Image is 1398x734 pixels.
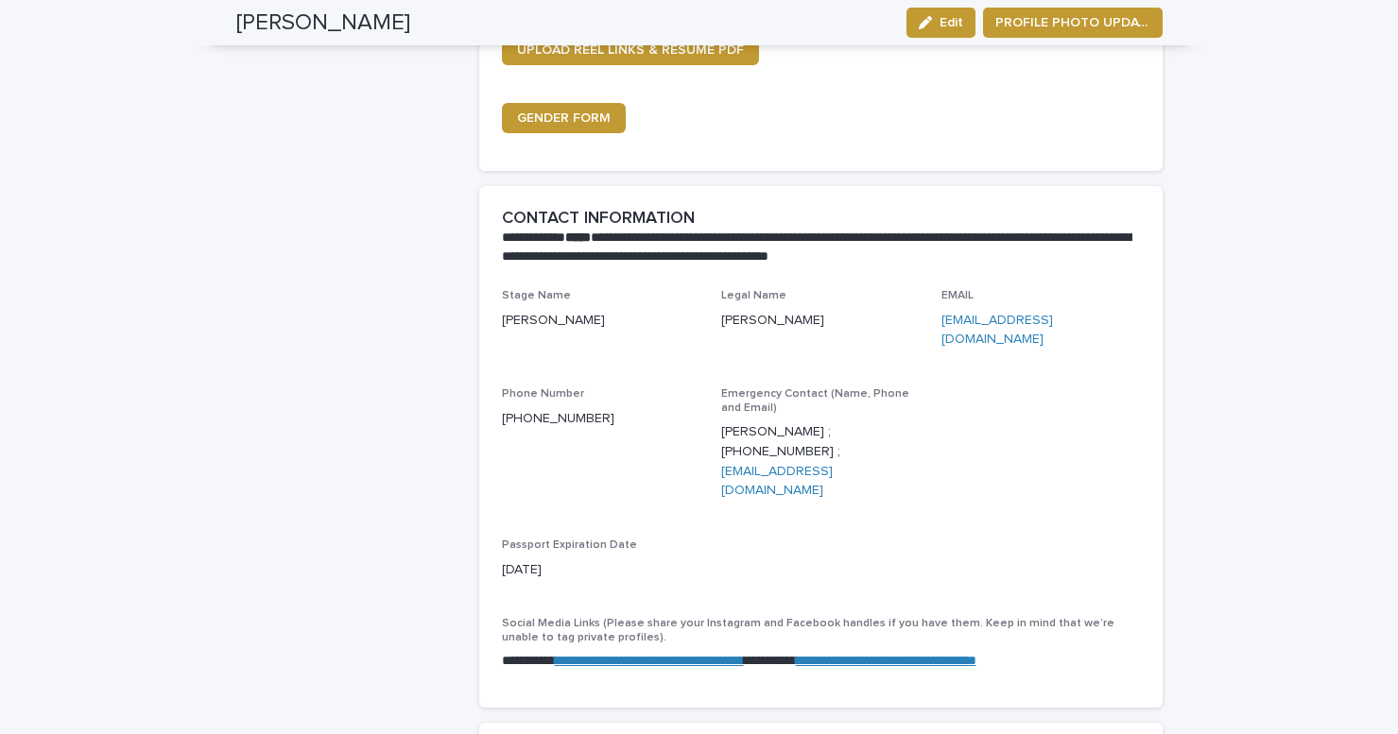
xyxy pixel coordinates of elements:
[941,314,1053,347] a: [EMAIL_ADDRESS][DOMAIN_NAME]
[721,388,909,413] span: Emergency Contact (Name, Phone and Email)
[502,35,759,65] a: UPLOAD REEL LINKS & RESUME PDF
[502,388,584,400] span: Phone Number
[502,412,614,425] a: [PHONE_NUMBER]
[502,209,695,230] h2: CONTACT INFORMATION
[721,465,833,498] a: [EMAIL_ADDRESS][DOMAIN_NAME]
[941,290,974,301] span: EMAIL
[940,16,963,29] span: Edit
[502,560,1140,580] p: [DATE]
[517,111,611,125] span: GENDER FORM
[517,43,744,57] span: UPLOAD REEL LINKS & RESUME PDF
[906,8,975,38] button: Edit
[502,103,626,133] a: GENDER FORM
[721,311,919,331] p: [PERSON_NAME]
[502,311,699,331] p: [PERSON_NAME]
[721,290,786,301] span: Legal Name
[983,8,1163,38] button: PROFILE PHOTO UPDATE
[502,539,637,551] span: Passport Expiration Date
[502,618,1114,642] span: Social Media Links (Please share your Instagram and Facebook handles if you have them. Keep in mi...
[236,9,410,37] h2: [PERSON_NAME]
[502,290,571,301] span: Stage Name
[995,13,1150,32] span: PROFILE PHOTO UPDATE
[721,422,919,501] p: [PERSON_NAME] ; [PHONE_NUMBER] ;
